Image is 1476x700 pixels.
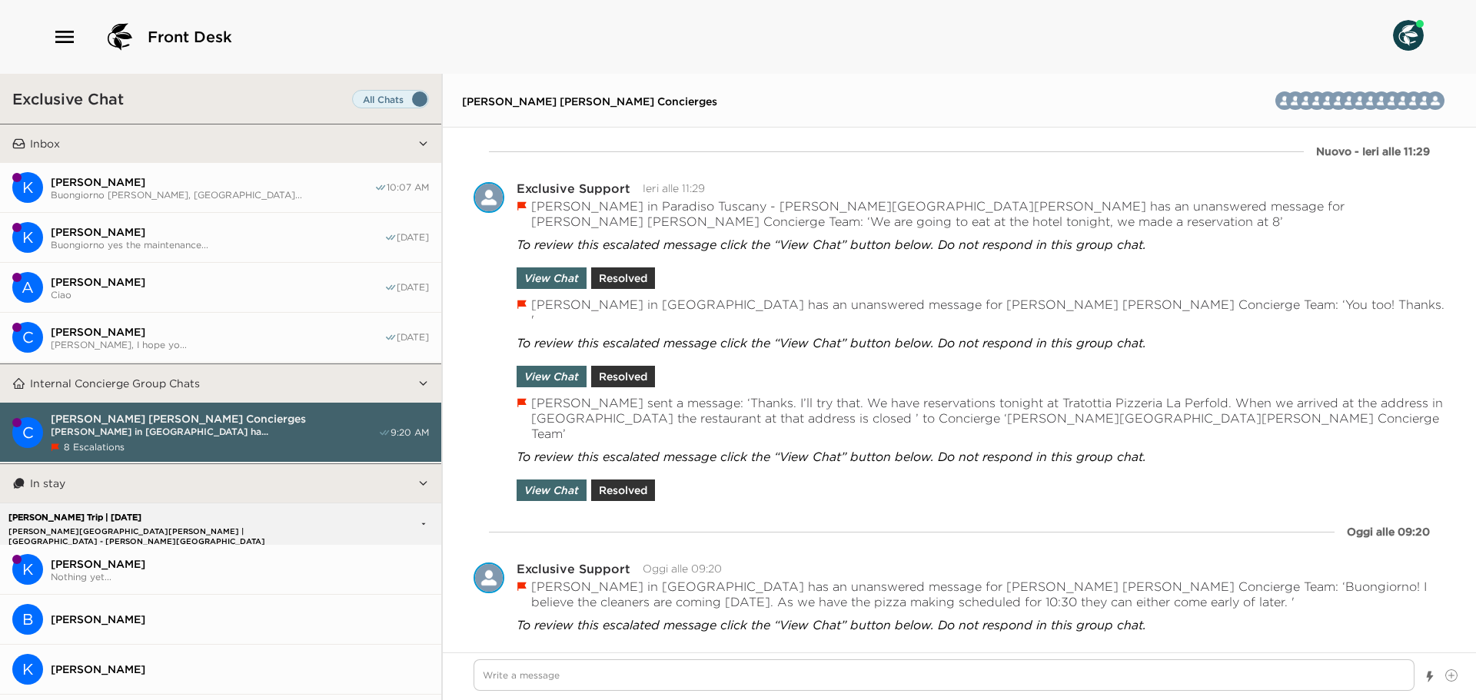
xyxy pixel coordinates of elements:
button: View Chat [517,479,587,501]
div: K [12,654,43,685]
span: [DATE] [397,281,429,294]
time: 2025-09-30T09:29:51.141Z [643,181,705,195]
span: [PERSON_NAME] [51,612,429,626]
h3: Exclusive Chat [12,89,124,108]
button: View Chat [517,267,587,289]
button: CCRCABSFAIGDVVA [1385,85,1457,116]
img: User [1393,20,1424,51]
div: Kevin Schmeits Jr [12,654,43,685]
div: Alessia Frosali [1340,91,1358,110]
div: Vesna Vick [1297,91,1315,110]
img: D [1308,91,1326,110]
button: Resolved [591,366,655,387]
div: K [12,222,43,253]
img: C [1426,91,1444,110]
button: Inbox [25,124,417,163]
div: Casali di Casole [12,417,43,448]
img: B [1372,91,1391,110]
p: [PERSON_NAME][GEOGRAPHIC_DATA][PERSON_NAME] | [GEOGRAPHIC_DATA] - [PERSON_NAME][GEOGRAPHIC_DATA][... [5,526,337,536]
div: K [12,172,43,203]
div: Becky Schmeits [12,604,43,635]
span: [PERSON_NAME] [PERSON_NAME] Concierges [51,412,378,426]
span: [PERSON_NAME] [51,225,384,239]
button: Internal Concierge Group Chats [25,364,417,403]
img: A [1340,91,1358,110]
p: Internal Concierge Group Chats [30,377,200,390]
button: Resolved [591,479,655,501]
div: Kip Wadsworth [12,172,43,203]
span: [PERSON_NAME] [51,662,429,676]
div: Nuovo - Ieri alle 11:29 [1316,144,1430,159]
div: B [12,604,43,635]
div: Exclusive Support [517,182,630,194]
div: Gessica Fabbrucci [1318,91,1337,110]
div: C [12,417,43,448]
span: [PERSON_NAME] [51,325,384,339]
img: F [1351,91,1369,110]
span: [PERSON_NAME] in [GEOGRAPHIC_DATA] ha... [51,426,378,437]
div: Isabella Palombo [1329,91,1348,110]
p: In stay [30,476,65,490]
span: [PERSON_NAME] [51,557,429,571]
img: I [1329,91,1348,110]
div: Casali di Casole Concierge Team [12,322,43,353]
span: [PERSON_NAME] [51,275,384,289]
p: [PERSON_NAME] in [GEOGRAPHIC_DATA] has an unanswered message for [PERSON_NAME] [PERSON_NAME] Conc... [531,579,1445,609]
span: [PERSON_NAME] [51,175,374,189]
div: Valeriia Iurkov's Concierge [1286,91,1305,110]
img: V [1286,91,1305,110]
div: Francesca Dogali [1351,91,1369,110]
div: C [12,322,43,353]
span: 8 Escalations [64,441,125,453]
div: A [12,272,43,303]
div: Kelley Anderson [12,222,43,253]
p: [PERSON_NAME] sent a message: ‘Thanks. I’ll try that. We have reservations tonight at Tratottia P... [531,395,1445,441]
img: V [1297,91,1315,110]
img: S [1361,91,1380,110]
div: Exclusive Support [474,562,504,593]
div: Simona Gentilezza [1361,91,1380,110]
span: To review this escalated message click the “View Chat” button below. Do not respond in this group... [517,617,1146,632]
div: Kevin Schmeits [12,554,43,585]
span: Buongiorno yes the maintenance... [51,239,384,250]
span: Nothing yet... [51,571,429,582]
p: [PERSON_NAME] in Paradiso Tuscany - [PERSON_NAME][GEOGRAPHIC_DATA][PERSON_NAME] has an unanswered... [531,198,1445,229]
span: 9:20 AM [391,426,429,439]
span: Ciao [51,289,384,300]
span: To review this escalated message click the “View Chat” button below. Do not respond in this group... [517,237,1146,252]
div: K [12,554,43,585]
div: Arianna Paluffi [1275,91,1294,110]
img: E [474,182,504,213]
span: [PERSON_NAME], I hope yo... [51,339,384,350]
time: 2025-10-01T07:20:25.639Z [643,562,722,576]
textarea: Write a message [474,659,1414,691]
div: Andrew Bosomworth [12,272,43,303]
div: Oggi alle 09:20 [1347,524,1430,539]
p: [PERSON_NAME] in [GEOGRAPHIC_DATA] has an unanswered message for [PERSON_NAME] [PERSON_NAME] Conc... [531,297,1445,327]
div: Casali di Casole Concierge Team [1426,91,1444,110]
div: Davide Poli [1308,91,1326,110]
span: [DATE] [397,331,429,343]
span: Buongiorno [PERSON_NAME], [GEOGRAPHIC_DATA]... [51,189,374,201]
img: logo [101,18,138,55]
span: [PERSON_NAME] [PERSON_NAME] Concierges [462,95,717,108]
span: Front Desk [148,26,232,48]
img: E [474,562,504,593]
button: In stay [25,464,417,503]
div: Exclusive Support [474,182,504,213]
div: Exclusive Support [517,562,630,575]
img: A [1275,91,1294,110]
span: [DATE] [397,231,429,244]
button: Show templates [1424,663,1435,690]
div: Barbara Casini [1372,91,1391,110]
span: To review this escalated message click the “View Chat” button below. Do not respond in this group... [517,335,1146,350]
span: To review this escalated message click the “View Chat” button below. Do not respond in this group... [517,449,1146,464]
p: Inbox [30,137,60,151]
img: G [1318,91,1337,110]
button: Resolved [591,267,655,289]
span: 10:07 AM [387,181,429,194]
label: Set all destinations [352,90,429,108]
p: [PERSON_NAME] Trip | [DATE] [5,513,337,523]
button: View Chat [517,366,587,387]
